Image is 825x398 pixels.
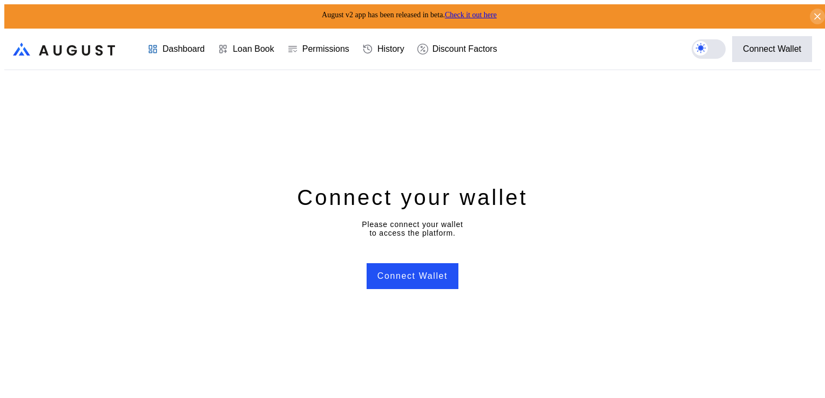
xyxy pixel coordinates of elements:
a: History [356,29,411,69]
a: Check it out here [445,11,497,19]
a: Loan Book [211,29,281,69]
span: August v2 app has been released in beta. [322,11,497,19]
div: Please connect your wallet to access the platform. [362,220,463,237]
div: History [377,44,404,54]
button: Connect Wallet [732,36,812,62]
div: Discount Factors [432,44,497,54]
div: Connect Wallet [743,44,801,54]
a: Permissions [281,29,356,69]
div: Dashboard [163,44,205,54]
button: Connect Wallet [367,263,458,289]
a: Dashboard [141,29,211,69]
div: Loan Book [233,44,274,54]
div: Connect your wallet [297,183,528,211]
div: Permissions [302,44,349,54]
a: Discount Factors [411,29,504,69]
